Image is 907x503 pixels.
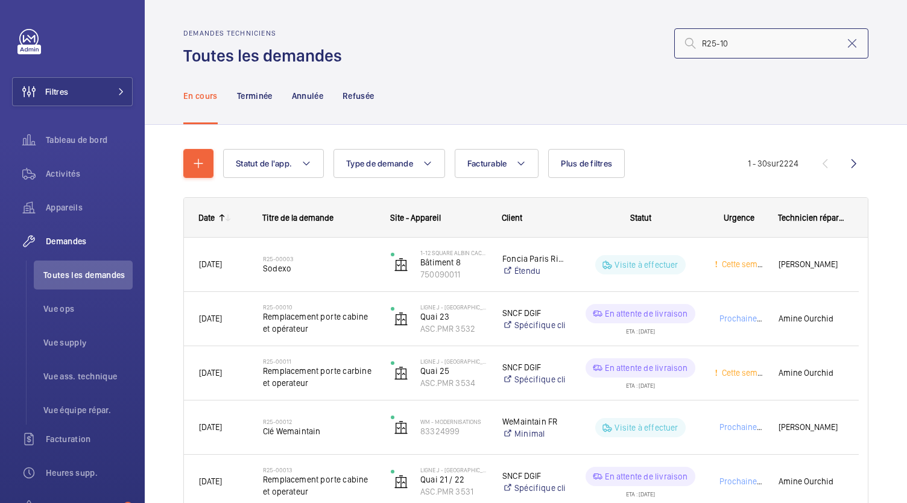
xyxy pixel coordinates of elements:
span: Amine Ourchid [779,312,844,326]
button: Type de demande [333,149,445,178]
div: ETA : [DATE] [626,486,655,497]
h2: R25-00010 [263,303,375,311]
h2: R25-00011 [263,358,375,365]
span: [DATE] [199,259,222,269]
p: Ligne J - [GEOGRAPHIC_DATA] [420,303,487,311]
p: Quai 25 [420,365,487,377]
div: Date [198,213,215,223]
span: Sodexo [263,262,375,274]
p: ASC.PMR 3531 [420,486,487,498]
span: Vue ops [43,303,133,315]
span: Facturable [467,159,507,168]
span: Technicien réparateur [778,213,844,223]
span: Statut de l'app. [236,159,292,168]
span: Prochaine visite [717,422,779,432]
p: WM - Modernisations [420,418,487,425]
p: Visite à effectuer [615,259,678,271]
h2: R25-00003 [263,255,375,262]
p: 83324999 [420,425,487,437]
span: Urgence [724,213,754,223]
span: Type de demande [346,159,413,168]
img: elevator.svg [394,258,408,272]
span: Toutes les demandes [43,269,133,281]
span: Cette semaine [719,368,773,378]
p: SNCF DGIF [502,307,566,319]
p: En cours [183,90,218,102]
span: [PERSON_NAME] [779,258,844,271]
span: Statut [630,213,651,223]
span: [DATE] [199,314,222,323]
img: elevator.svg [394,475,408,489]
p: Quai 21 / 22 [420,473,487,486]
h1: Toutes les demandes [183,45,349,67]
span: Activités [46,168,133,180]
span: 1 - 30 2224 [748,159,798,168]
p: 1-12 square Albin Cachot [420,249,487,256]
span: Filtres [45,86,68,98]
span: Titre de la demande [262,213,333,223]
span: Client [502,213,522,223]
input: Chercher par numéro demande ou de devis [674,28,868,59]
span: Cette semaine [719,259,773,269]
p: Ligne J - [GEOGRAPHIC_DATA] [420,466,487,473]
button: Statut de l'app. [223,149,324,178]
h2: R25-00012 [263,418,375,425]
a: Spécifique client [502,319,566,331]
span: Appareils [46,201,133,214]
p: En attente de livraison [605,470,687,482]
span: Amine Ourchid [779,475,844,489]
span: Site - Appareil [390,213,441,223]
button: Facturable [455,149,539,178]
span: Amine Ourchid [779,366,844,380]
span: Prochaine visite [717,314,779,323]
span: Clé Wemaintain [263,425,375,437]
a: Spécifique client [502,373,566,385]
p: Bâtiment 8 [420,256,487,268]
a: Spécifique client [502,482,566,494]
span: Remplacement porte cabine et operateur [263,473,375,498]
p: Annulée [292,90,323,102]
img: elevator.svg [394,312,408,326]
a: Étendu [502,265,566,277]
span: Tableau de bord [46,134,133,146]
p: En attente de livraison [605,308,687,320]
a: Minimal [502,428,566,440]
span: Demandes [46,235,133,247]
p: Foncia Paris Rive Droite - Marine Tassie [502,253,566,265]
span: [DATE] [199,476,222,486]
button: Filtres [12,77,133,106]
p: Visite à effectuer [615,422,678,434]
p: Ligne J - [GEOGRAPHIC_DATA] [420,358,487,365]
span: Remplacement porte cabine et opérateur [263,311,375,335]
span: [DATE] [199,422,222,432]
img: elevator.svg [394,366,408,381]
span: Heures supp. [46,467,133,479]
span: Plus de filtres [561,159,612,168]
h2: R25-00013 [263,466,375,473]
span: Prochaine visite [717,476,779,486]
p: SNCF DGIF [502,470,566,482]
div: ETA : [DATE] [626,323,655,334]
img: elevator.svg [394,420,408,435]
p: ASC.PMR 3532 [420,323,487,335]
div: ETA : [DATE] [626,378,655,388]
p: WeMaintain FR [502,416,566,428]
p: ASC.PMR 3534 [420,377,487,389]
span: [PERSON_NAME] [779,420,844,434]
p: 750090011 [420,268,487,280]
span: [DATE] [199,368,222,378]
span: Facturation [46,433,133,445]
p: Terminée [237,90,273,102]
p: Quai 23 [420,311,487,323]
h2: Demandes techniciens [183,29,349,37]
span: sur [767,159,779,168]
p: En attente de livraison [605,362,687,374]
span: Vue supply [43,337,133,349]
p: SNCF DGIF [502,361,566,373]
button: Plus de filtres [548,149,625,178]
p: Refusée [343,90,374,102]
span: Remplacement porte carbine et operateur [263,365,375,389]
span: Vue équipe répar. [43,404,133,416]
span: Vue ass. technique [43,370,133,382]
